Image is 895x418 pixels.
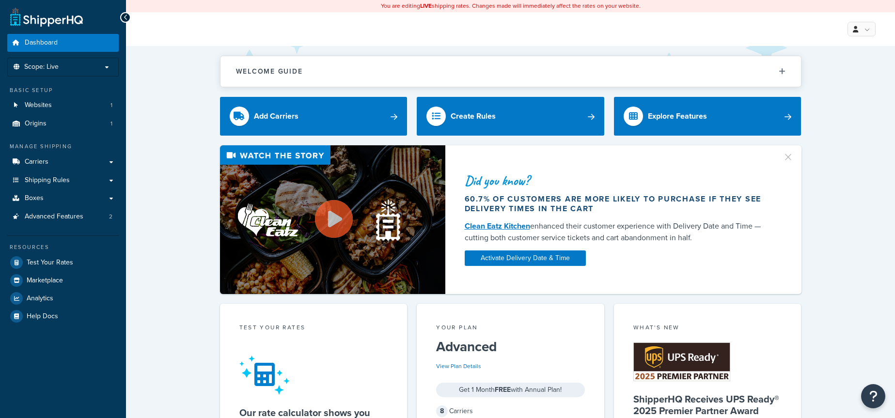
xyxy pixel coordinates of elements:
div: 60.7% of customers are more likely to purchase if they see delivery times in the cart [465,194,771,214]
span: Carriers [25,158,48,166]
span: Shipping Rules [25,176,70,185]
div: Get 1 Month with Annual Plan! [436,383,585,397]
b: LIVE [420,1,432,10]
a: Clean Eatz Kitchen [465,220,530,232]
div: Explore Features [648,109,707,123]
a: Explore Features [614,97,801,136]
div: Manage Shipping [7,142,119,151]
a: Origins1 [7,115,119,133]
h2: Welcome Guide [236,68,303,75]
div: Resources [7,243,119,251]
div: Basic Setup [7,86,119,94]
span: Analytics [27,294,53,303]
li: Origins [7,115,119,133]
span: Help Docs [27,312,58,321]
li: Websites [7,96,119,114]
a: Marketplace [7,272,119,289]
a: Test Your Rates [7,254,119,271]
a: Analytics [7,290,119,307]
div: Add Carriers [254,109,298,123]
button: Welcome Guide [220,56,801,87]
div: Create Rules [451,109,496,123]
a: Carriers [7,153,119,171]
h5: Advanced [436,339,585,355]
div: What's New [633,323,782,334]
a: Shipping Rules [7,171,119,189]
button: Open Resource Center [861,384,885,408]
span: Advanced Features [25,213,83,221]
a: Websites1 [7,96,119,114]
span: 2 [109,213,112,221]
li: Advanced Features [7,208,119,226]
a: Help Docs [7,308,119,325]
span: Scope: Live [24,63,59,71]
a: Boxes [7,189,119,207]
span: Boxes [25,194,44,202]
span: Websites [25,101,52,109]
div: Test your rates [239,323,388,334]
span: Dashboard [25,39,58,47]
a: Advanced Features2 [7,208,119,226]
div: enhanced their customer experience with Delivery Date and Time — cutting both customer service ti... [465,220,771,244]
strong: FREE [495,385,511,395]
img: Video thumbnail [220,145,445,294]
span: 8 [436,405,448,417]
div: Carriers [436,404,585,418]
span: 1 [110,120,112,128]
span: Marketplace [27,277,63,285]
div: Did you know? [465,174,771,187]
a: Dashboard [7,34,119,52]
div: Your Plan [436,323,585,334]
span: 1 [110,101,112,109]
a: View Plan Details [436,362,481,371]
a: Add Carriers [220,97,408,136]
span: Origins [25,120,47,128]
h5: ShipperHQ Receives UPS Ready® 2025 Premier Partner Award [633,393,782,417]
span: Test Your Rates [27,259,73,267]
a: Activate Delivery Date & Time [465,250,586,266]
a: Create Rules [417,97,604,136]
